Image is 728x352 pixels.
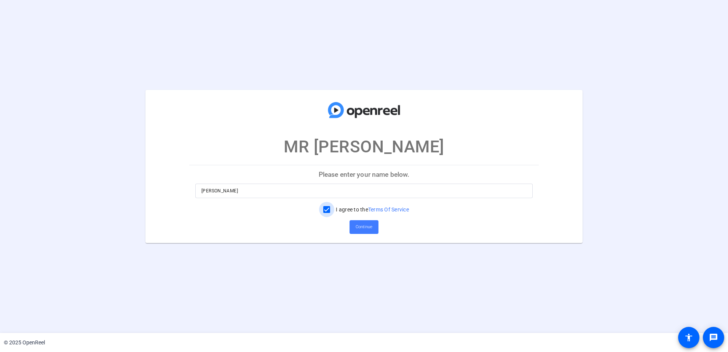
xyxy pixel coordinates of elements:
mat-icon: message [709,333,718,342]
label: I agree to the [334,206,409,213]
div: © 2025 OpenReel [4,339,45,347]
span: Continue [356,221,372,233]
input: Enter your name [201,186,527,195]
p: Please enter your name below. [189,165,539,184]
button: Continue [350,220,378,234]
img: company-logo [326,98,402,123]
a: Terms Of Service [368,206,409,213]
p: MR [PERSON_NAME] [284,134,444,159]
mat-icon: accessibility [684,333,693,342]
